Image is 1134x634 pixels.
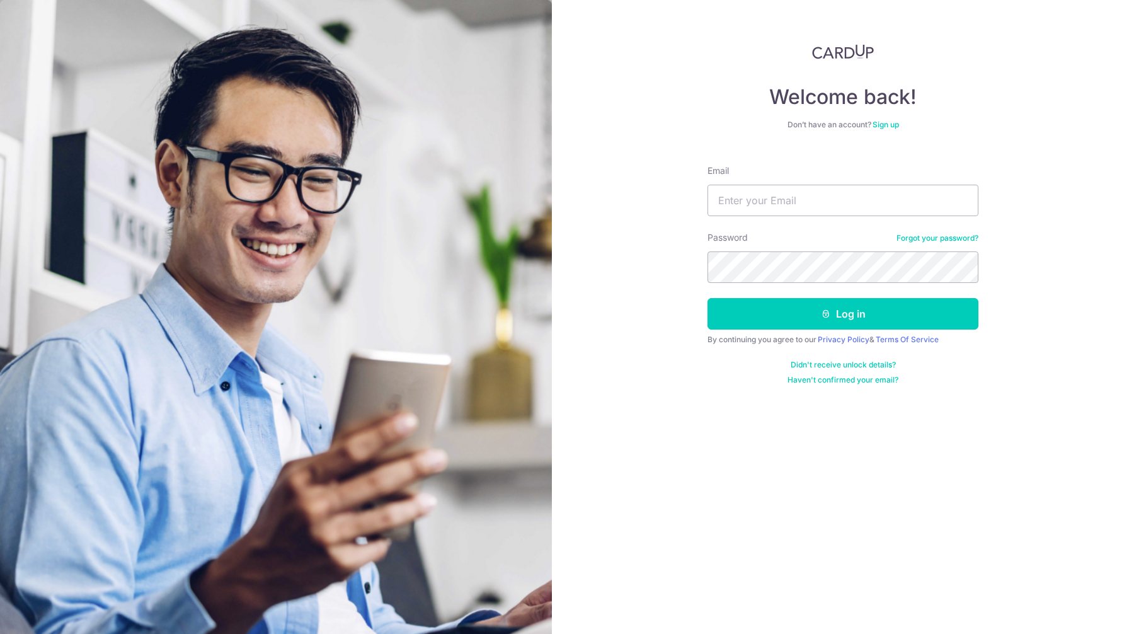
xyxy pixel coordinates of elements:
[707,120,978,130] div: Don’t have an account?
[707,298,978,330] button: Log in
[707,164,729,177] label: Email
[873,120,899,129] a: Sign up
[707,84,978,110] h4: Welcome back!
[896,233,978,243] a: Forgot your password?
[812,44,874,59] img: CardUp Logo
[707,335,978,345] div: By continuing you agree to our &
[787,375,898,385] a: Haven't confirmed your email?
[791,360,896,370] a: Didn't receive unlock details?
[707,231,748,244] label: Password
[876,335,939,344] a: Terms Of Service
[818,335,869,344] a: Privacy Policy
[707,185,978,216] input: Enter your Email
